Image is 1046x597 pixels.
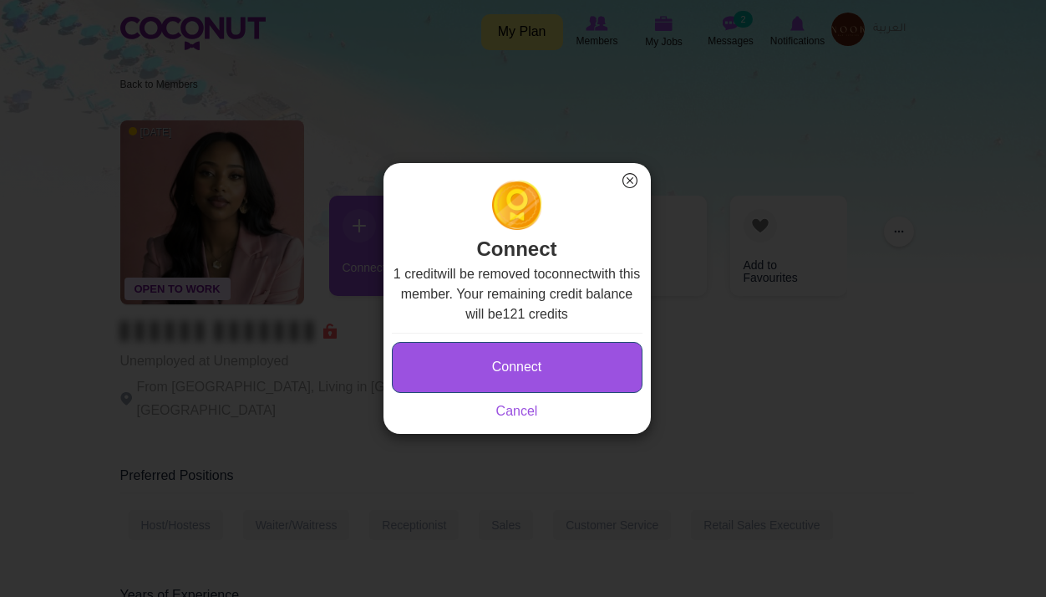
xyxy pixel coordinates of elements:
[503,307,568,321] b: 121 credits
[392,180,642,264] h2: Connect
[496,404,538,418] a: Cancel
[392,342,642,393] button: Connect
[394,267,437,281] b: 1 credit
[619,170,641,191] button: Close
[392,264,642,421] div: will be removed to with this member. Your remaining credit balance will be
[545,267,592,281] b: connect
